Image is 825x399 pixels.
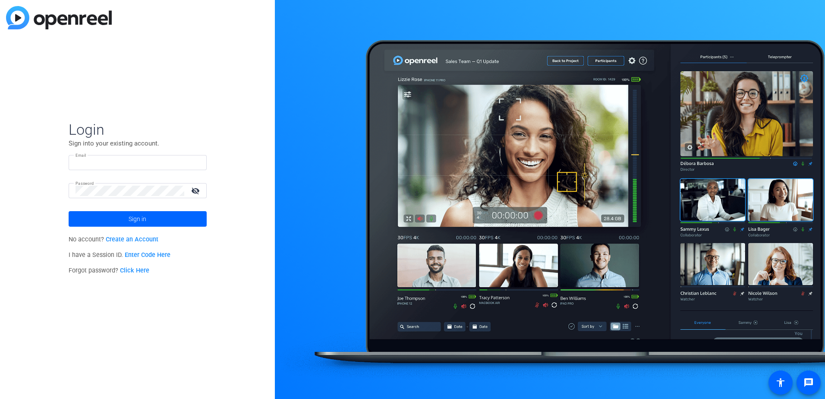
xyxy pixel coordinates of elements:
[69,139,207,148] p: Sign into your existing account.
[69,120,207,139] span: Login
[69,267,150,274] span: Forgot password?
[69,251,171,259] span: I have a Session ID.
[106,236,158,243] a: Create an Account
[6,6,112,29] img: blue-gradient.svg
[775,377,786,388] mat-icon: accessibility
[69,211,207,227] button: Sign in
[803,377,814,388] mat-icon: message
[76,181,94,186] mat-label: Password
[69,236,159,243] span: No account?
[129,208,146,230] span: Sign in
[76,153,86,158] mat-label: Email
[186,184,207,197] mat-icon: visibility_off
[76,158,200,168] input: Enter Email Address
[125,251,170,259] a: Enter Code Here
[120,267,149,274] a: Click Here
